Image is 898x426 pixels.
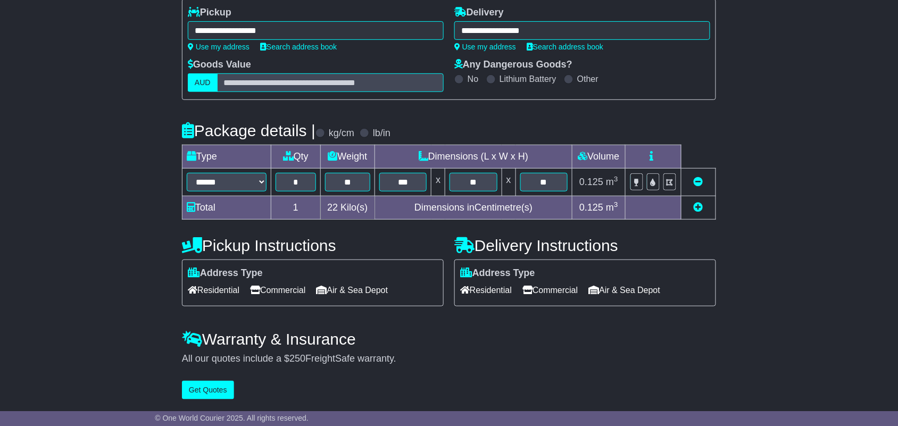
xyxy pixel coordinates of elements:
span: 0.125 [579,177,603,187]
button: Get Quotes [182,381,234,399]
span: 0.125 [579,202,603,213]
sup: 3 [614,175,618,183]
h4: Warranty & Insurance [182,330,716,348]
span: 22 [327,202,338,213]
span: Air & Sea Depot [317,282,388,298]
div: All our quotes include a $ FreightSafe warranty. [182,353,716,365]
td: x [502,169,515,196]
td: Weight [320,145,375,169]
span: Commercial [250,282,305,298]
label: AUD [188,73,218,92]
label: Lithium Battery [500,74,556,84]
span: Residential [188,282,239,298]
td: Type [182,145,271,169]
td: Kilo(s) [320,196,375,220]
span: Commercial [522,282,578,298]
span: m [606,177,618,187]
label: Delivery [454,7,504,19]
label: Address Type [460,268,535,279]
span: © One World Courier 2025. All rights reserved. [155,414,309,422]
label: Any Dangerous Goods? [454,59,572,71]
span: 250 [289,353,305,364]
h4: Pickup Instructions [182,237,444,254]
td: Total [182,196,271,220]
label: Address Type [188,268,263,279]
td: x [431,169,445,196]
a: Remove this item [694,177,703,187]
td: Dimensions in Centimetre(s) [375,196,572,220]
td: Dimensions (L x W x H) [375,145,572,169]
a: Use my address [454,43,516,51]
td: 1 [271,196,321,220]
a: Use my address [188,43,250,51]
label: Other [577,74,598,84]
label: Pickup [188,7,231,19]
label: kg/cm [329,128,354,139]
h4: Package details | [182,122,315,139]
label: No [468,74,478,84]
span: Residential [460,282,512,298]
h4: Delivery Instructions [454,237,716,254]
td: Volume [572,145,625,169]
a: Search address book [527,43,603,51]
span: Air & Sea Depot [589,282,661,298]
a: Add new item [694,202,703,213]
label: Goods Value [188,59,251,71]
td: Qty [271,145,321,169]
sup: 3 [614,201,618,208]
span: m [606,202,618,213]
a: Search address book [260,43,337,51]
label: lb/in [373,128,390,139]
